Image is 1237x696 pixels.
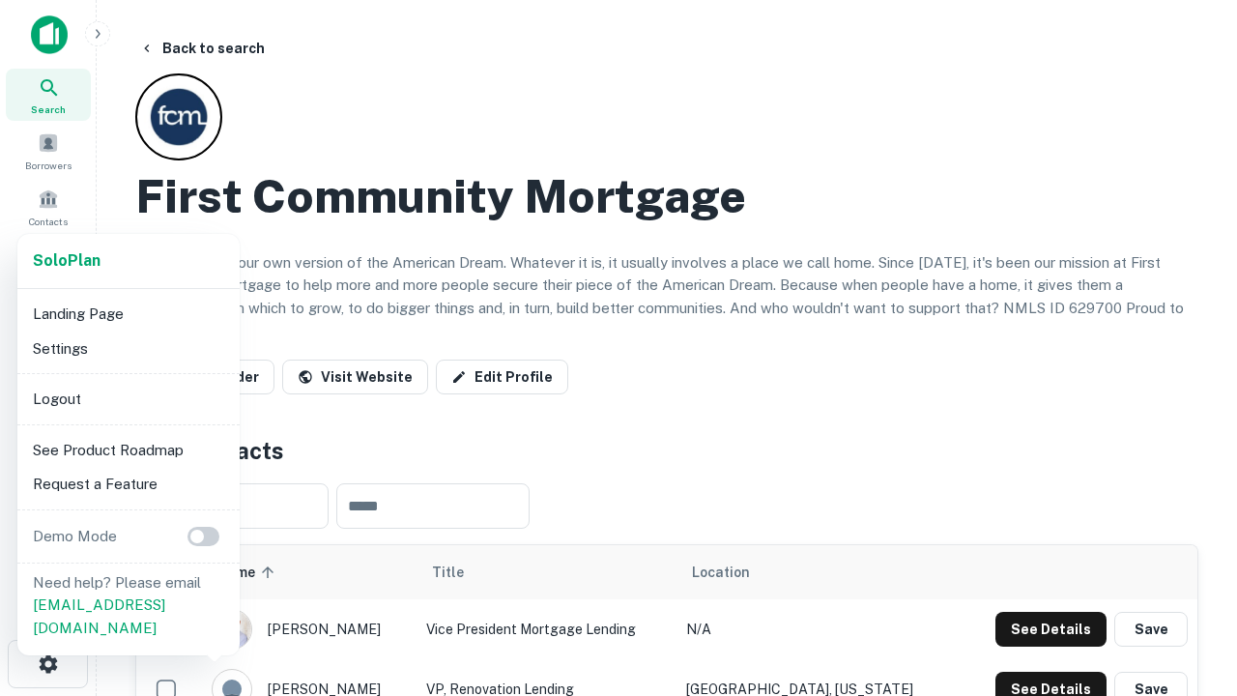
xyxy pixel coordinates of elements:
li: Request a Feature [25,467,232,502]
li: Landing Page [25,297,232,332]
li: Logout [25,382,232,417]
li: Settings [25,332,232,366]
a: [EMAIL_ADDRESS][DOMAIN_NAME] [33,596,165,636]
p: Need help? Please email [33,571,224,640]
li: See Product Roadmap [25,433,232,468]
strong: Solo Plan [33,251,101,270]
a: SoloPlan [33,249,101,273]
iframe: Chat Widget [1140,479,1237,572]
p: Demo Mode [25,525,125,548]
